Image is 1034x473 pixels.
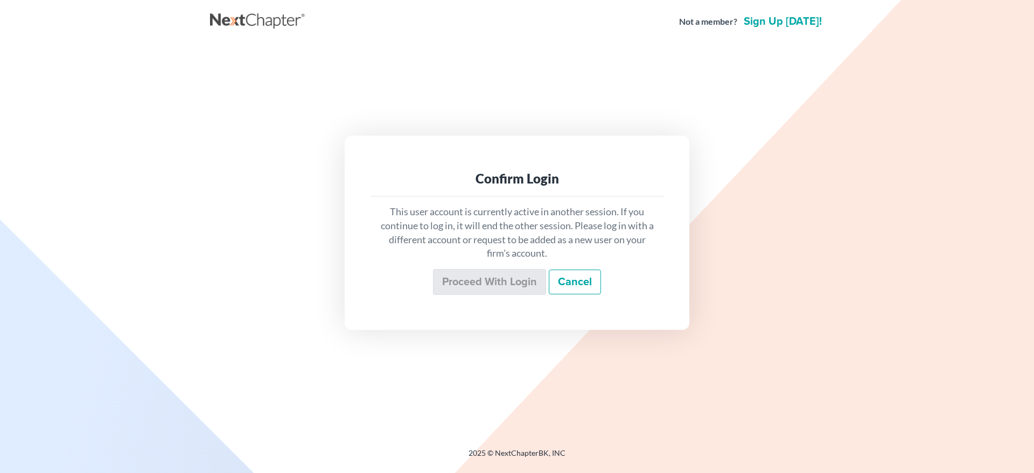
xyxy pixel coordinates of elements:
a: Cancel [549,270,601,294]
strong: Not a member? [679,16,737,28]
div: Confirm Login [379,170,655,187]
a: Sign up [DATE]! [742,16,824,27]
div: 2025 © NextChapterBK, INC [210,448,824,467]
input: Proceed with login [433,269,546,295]
p: This user account is currently active in another session. If you continue to log in, it will end ... [379,205,655,260]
